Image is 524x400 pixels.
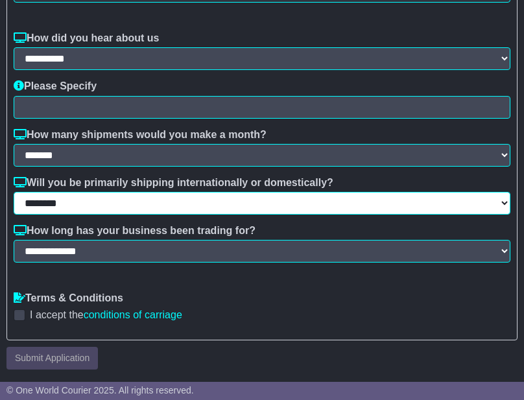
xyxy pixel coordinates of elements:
[6,385,194,395] span: © One World Courier 2025. All rights reserved.
[14,292,123,304] label: Terms & Conditions
[84,309,182,320] a: conditions of carriage
[14,80,97,92] label: Please Specify
[14,32,159,44] label: How did you hear about us
[30,309,182,321] label: I accept the
[6,347,98,370] button: Submit Application
[14,128,267,141] label: How many shipments would you make a month?
[14,224,256,237] label: How long has your business been trading for?
[14,176,333,189] label: Will you be primarily shipping internationally or domestically?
